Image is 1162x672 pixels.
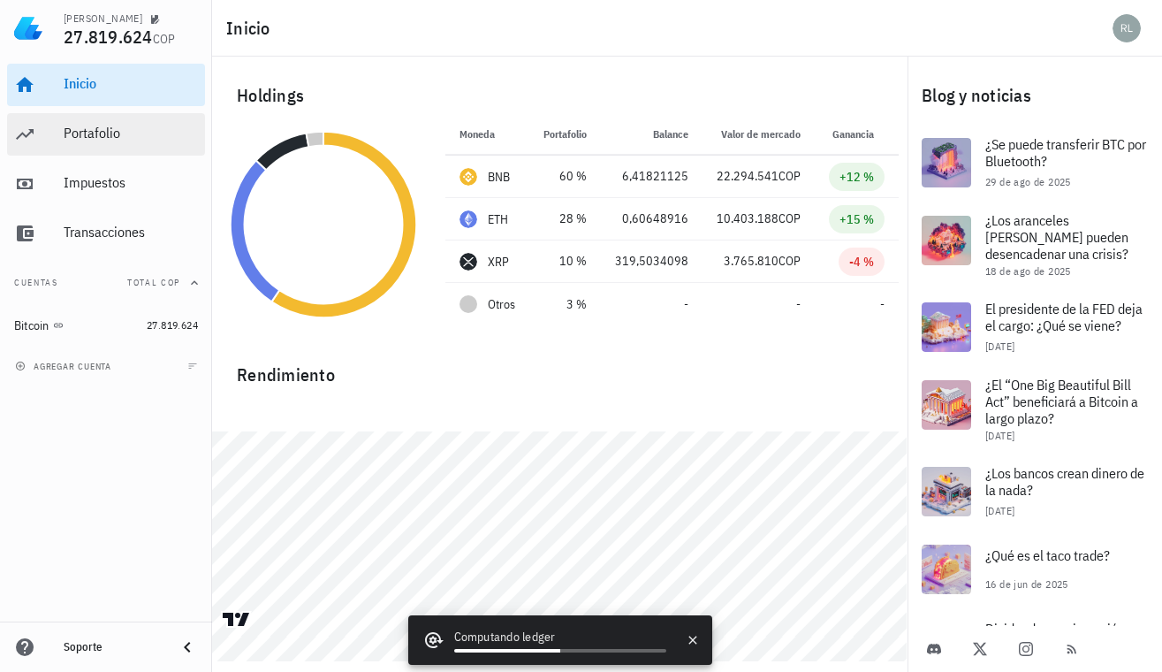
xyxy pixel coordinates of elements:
span: ¿Los aranceles [PERSON_NAME] pueden desencadenar una crisis? [985,211,1128,263]
img: LedgiFi [14,14,42,42]
div: ETH-icon [459,210,477,228]
span: COP [778,253,801,269]
div: ETH [488,210,509,228]
span: - [684,296,688,312]
span: Total COP [127,277,180,288]
div: Impuestos [64,174,198,191]
button: agregar cuenta [11,357,119,375]
span: COP [778,210,801,226]
span: [DATE] [985,504,1014,517]
div: 319,5034098 [615,252,688,271]
div: Soporte [64,640,163,654]
div: XRP [488,253,510,271]
div: 0,60648916 [615,210,688,228]
div: +12 % [839,168,874,186]
span: 29 de ago de 2025 [985,175,1071,188]
span: 22.294.541 [717,168,778,184]
div: Holdings [223,67,897,124]
div: Rendimiento [223,347,897,389]
a: Transacciones [7,212,205,255]
a: Portafolio [7,113,205,156]
a: El presidente de la FED deja el cargo: ¿Qué se viene? [DATE] [908,288,1162,366]
span: [DATE] [985,429,1014,442]
div: 10 % [543,252,587,271]
div: Blog y noticias [908,67,1162,124]
span: 18 de ago de 2025 [985,264,1071,278]
span: ¿Se puede transferir BTC por Bluetooth? [985,135,1146,170]
span: 27.819.624 [64,25,153,49]
span: COP [153,31,176,47]
span: - [796,296,801,312]
div: avatar [1113,14,1141,42]
span: 16 de jun de 2025 [985,577,1068,591]
div: BNB-icon [459,168,477,186]
th: Portafolio [529,113,601,156]
div: Computando ledger [454,628,666,649]
th: Valor de mercado [703,113,815,156]
h1: Inicio [226,14,277,42]
a: Bitcoin 27.819.624 [7,304,205,347]
div: 3 % [543,295,587,314]
span: ¿El “One Big Beautiful Bill Act” beneficiará a Bitcoin a largo plazo? [985,376,1138,427]
th: Moneda [445,113,529,156]
span: Ganancia [832,127,885,141]
span: ¿Qué es el taco trade? [985,546,1110,564]
a: ¿Los bancos crean dinero de la nada? [DATE] [908,453,1162,531]
div: BNB [488,168,511,186]
span: ¿Los bancos crean dinero de la nada? [985,464,1144,499]
span: agregar cuenta [19,361,111,372]
div: XRP-icon [459,253,477,271]
div: +15 % [839,210,874,228]
a: ¿Los aranceles [PERSON_NAME] pueden desencadenar una crisis? 18 de ago de 2025 [908,202,1162,288]
div: 28 % [543,210,587,228]
a: ¿El “One Big Beautiful Bill Act” beneficiará a Bitcoin a largo plazo? [DATE] [908,366,1162,453]
span: 3.765.810 [724,253,778,269]
span: El presidente de la FED deja el cargo: ¿Qué se viene? [985,300,1143,334]
span: [DATE] [985,340,1014,353]
div: -4 % [849,253,874,271]
th: Balance [601,113,703,156]
div: Portafolio [64,125,198,141]
a: ¿Se puede transferir BTC por Bluetooth? 29 de ago de 2025 [908,124,1162,202]
div: Bitcoin [14,318,49,333]
div: Inicio [64,75,198,92]
a: ¿Qué es el taco trade? 16 de jun de 2025 [908,531,1162,608]
span: - [880,296,885,312]
a: Inicio [7,64,205,106]
div: 6,41821125 [615,167,688,186]
span: 10.403.188 [717,210,778,226]
a: Impuestos [7,163,205,205]
button: CuentasTotal COP [7,262,205,304]
span: Otros [488,295,515,314]
a: Charting by TradingView [221,611,252,628]
div: 60 % [543,167,587,186]
span: COP [778,168,801,184]
div: Transacciones [64,224,198,241]
div: [PERSON_NAME] [64,11,142,26]
span: 27.819.624 [147,318,198,332]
